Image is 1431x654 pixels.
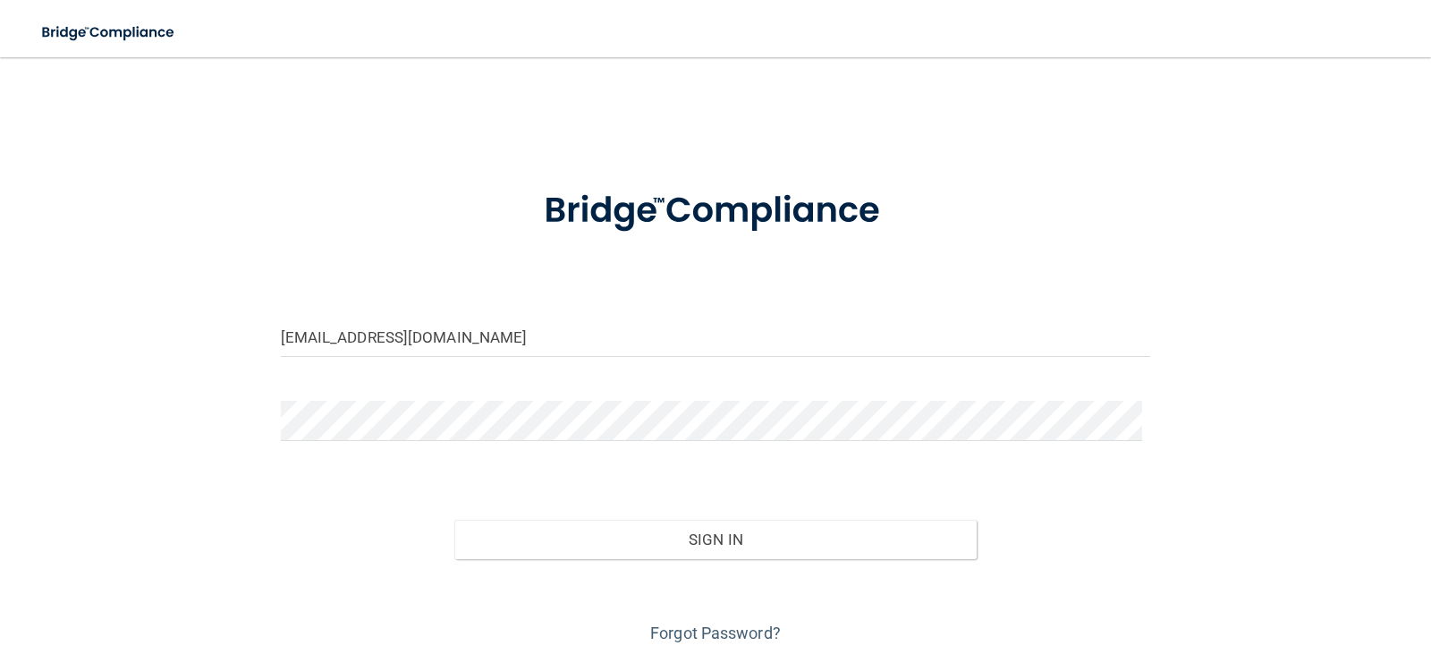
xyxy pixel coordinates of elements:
img: bridge_compliance_login_screen.278c3ca4.svg [27,14,191,51]
img: bridge_compliance_login_screen.278c3ca4.svg [507,165,924,258]
input: Email [281,317,1151,357]
a: Forgot Password? [650,624,781,642]
iframe: Drift Widget Chat Controller [1122,535,1410,607]
button: Sign In [454,520,977,559]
